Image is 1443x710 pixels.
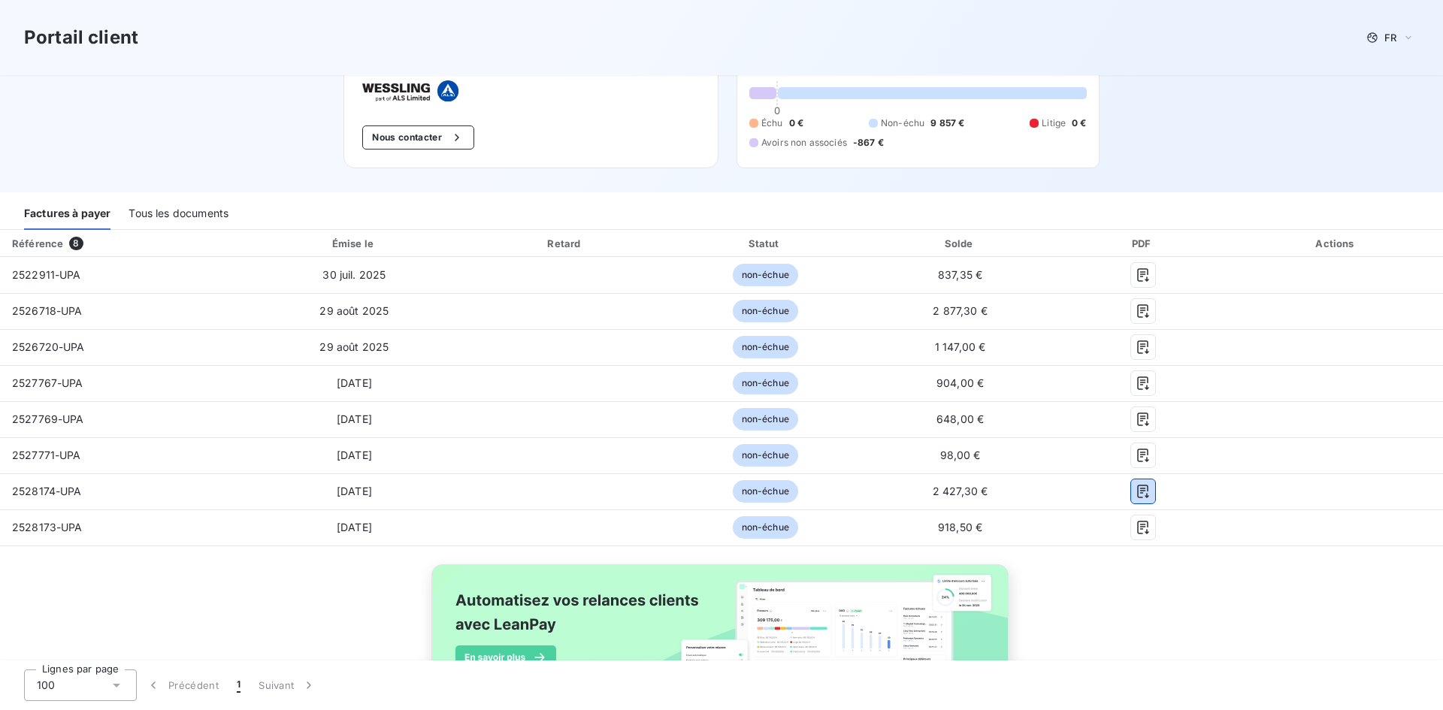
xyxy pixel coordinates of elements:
div: Tous les documents [129,198,228,230]
span: -867 € [853,136,884,150]
span: [DATE] [337,485,372,497]
span: non-échue [733,408,798,431]
button: Suivant [250,669,325,701]
span: 9 857 € [930,116,964,130]
span: 0 € [789,116,803,130]
button: Nous contacter [362,125,473,150]
h3: Portail client [24,24,138,51]
span: 2527769-UPA [12,412,84,425]
span: Non-échu [881,116,924,130]
span: [DATE] [337,376,372,389]
span: 8 [69,237,83,250]
span: 2527767-UPA [12,376,83,389]
span: 1 [237,678,240,693]
span: 918,50 € [938,521,982,533]
span: non-échue [733,264,798,286]
span: non-échue [733,516,798,539]
div: Retard [467,236,664,251]
span: non-échue [733,480,798,503]
div: Factures à payer [24,198,110,230]
span: FR [1384,32,1396,44]
span: non-échue [733,300,798,322]
span: 2526720-UPA [12,340,85,353]
div: Solde [867,236,1054,251]
span: Litige [1042,116,1066,130]
span: 2 877,30 € [933,304,988,317]
span: non-échue [733,444,798,467]
div: Référence [12,237,63,249]
span: 100 [37,678,55,693]
span: 2 427,30 € [933,485,988,497]
button: Précédent [137,669,228,701]
span: 29 août 2025 [319,340,389,353]
span: Échu [761,116,783,130]
button: 1 [228,669,250,701]
div: PDF [1060,236,1227,251]
span: 837,35 € [938,268,982,281]
span: 904,00 € [936,376,984,389]
span: 648,00 € [936,412,984,425]
div: Actions [1233,236,1440,251]
span: 29 août 2025 [319,304,389,317]
span: 2528173-UPA [12,521,83,533]
div: Statut [670,236,861,251]
span: 2522911-UPA [12,268,81,281]
span: 0 € [1072,116,1086,130]
span: non-échue [733,336,798,358]
span: 98,00 € [940,449,981,461]
span: 2527771-UPA [12,449,81,461]
span: non-échue [733,372,798,394]
span: 1 147,00 € [935,340,986,353]
span: 2526718-UPA [12,304,83,317]
span: Avoirs non associés [761,136,847,150]
img: Company logo [362,80,458,101]
span: 30 juil. 2025 [322,268,386,281]
span: 0 [774,104,780,116]
span: [DATE] [337,521,372,533]
span: [DATE] [337,449,372,461]
span: [DATE] [337,412,372,425]
span: 2528174-UPA [12,485,82,497]
div: Émise le [247,236,461,251]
